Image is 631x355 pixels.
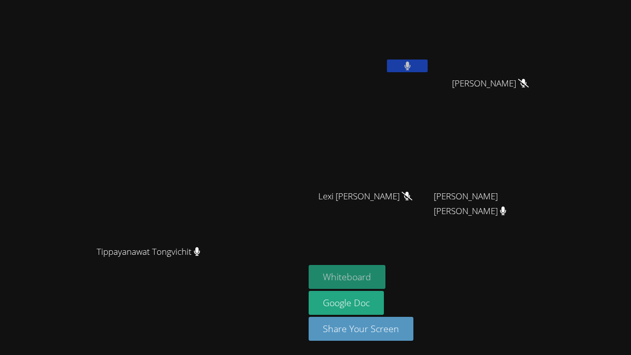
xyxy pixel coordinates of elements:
[318,189,412,204] span: Lexi [PERSON_NAME]
[309,317,413,341] button: Share Your Screen
[434,189,547,219] span: [PERSON_NAME] [PERSON_NAME]
[452,76,529,91] span: [PERSON_NAME]
[97,245,200,259] span: Tippayanawat Tongvichit
[309,265,385,289] button: Whiteboard
[309,291,384,315] a: Google Doc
